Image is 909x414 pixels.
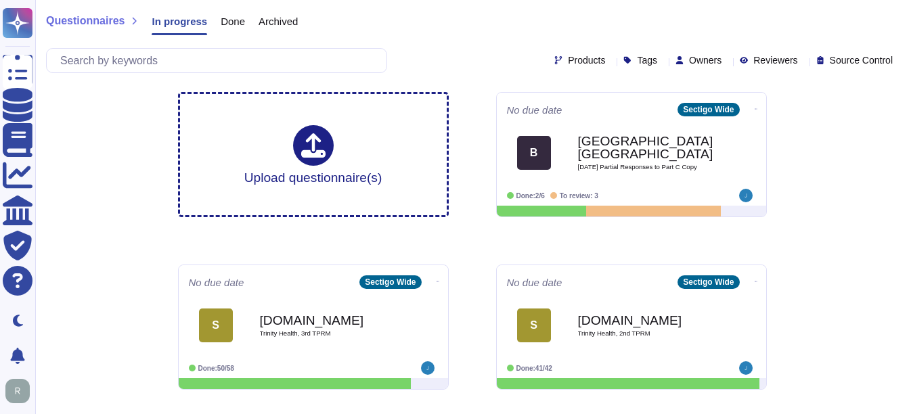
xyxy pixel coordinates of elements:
[560,192,598,200] span: To review: 3
[637,55,657,65] span: Tags
[739,361,753,375] img: user
[517,308,551,342] div: S
[5,379,30,403] img: user
[244,125,382,184] div: Upload questionnaire(s)
[516,192,545,200] span: Done: 2/6
[507,277,562,287] span: No due date
[198,365,234,372] span: Done: 50/58
[568,55,605,65] span: Products
[421,361,435,375] img: user
[359,275,421,289] div: Sectigo Wide
[199,308,233,342] div: S
[507,105,562,115] span: No due date
[578,164,713,170] span: [DATE] Partial Responses to Part C Copy
[739,189,753,202] img: user
[517,136,551,170] div: B
[678,103,739,116] div: Sectigo Wide
[678,275,739,289] div: Sectigo Wide
[578,330,713,337] span: Trinity Health, 2nd TPRM
[260,330,395,337] span: Trinity Health, 3rd TPRM
[221,16,245,26] span: Done
[753,55,797,65] span: Reviewers
[689,55,722,65] span: Owners
[260,314,395,327] b: [DOMAIN_NAME]
[3,376,39,406] button: user
[189,277,244,287] span: No due date
[578,314,713,327] b: [DOMAIN_NAME]
[259,16,298,26] span: Archived
[578,135,713,160] b: [GEOGRAPHIC_DATA], [GEOGRAPHIC_DATA]
[46,16,125,26] span: Questionnaires
[152,16,207,26] span: In progress
[516,365,552,372] span: Done: 41/42
[830,55,893,65] span: Source Control
[53,49,386,72] input: Search by keywords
